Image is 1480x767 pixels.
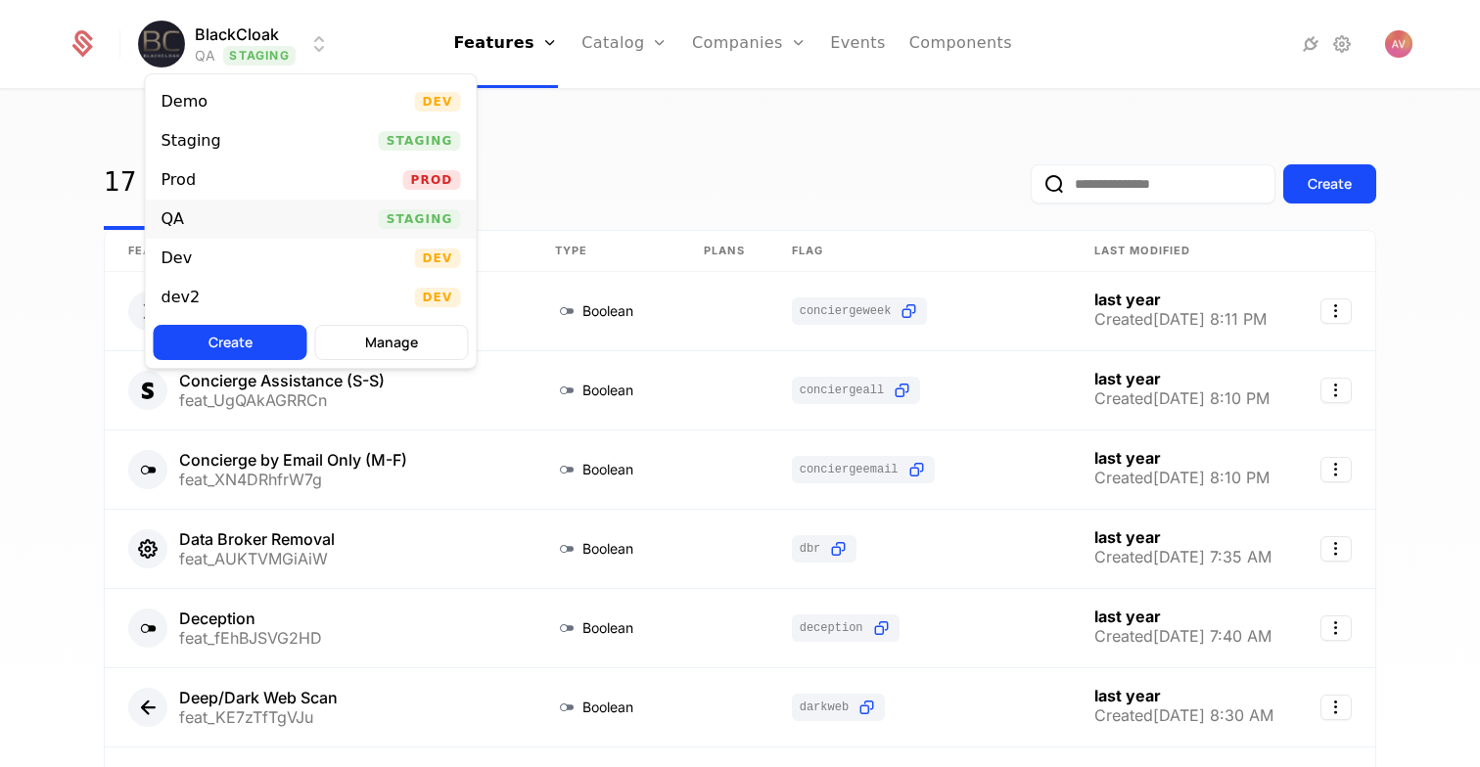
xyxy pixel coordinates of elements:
[414,288,460,307] span: Dev
[403,170,461,190] span: Prod
[315,325,469,360] button: Manage
[1320,457,1352,482] button: Select action
[1320,536,1352,562] button: Select action
[162,250,193,266] div: Dev
[414,92,460,112] span: Dev
[379,209,461,229] span: Staging
[162,290,201,305] div: dev2
[145,73,478,369] div: Select environment
[1320,378,1352,403] button: Select action
[1320,298,1352,324] button: Select action
[414,248,460,268] span: Dev
[162,211,185,227] div: QA
[162,94,208,110] div: Demo
[154,325,307,360] button: Create
[162,172,197,188] div: Prod
[1320,615,1352,641] button: Select action
[1320,695,1352,720] button: Select action
[162,133,221,149] div: Staging
[379,131,461,151] span: Staging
